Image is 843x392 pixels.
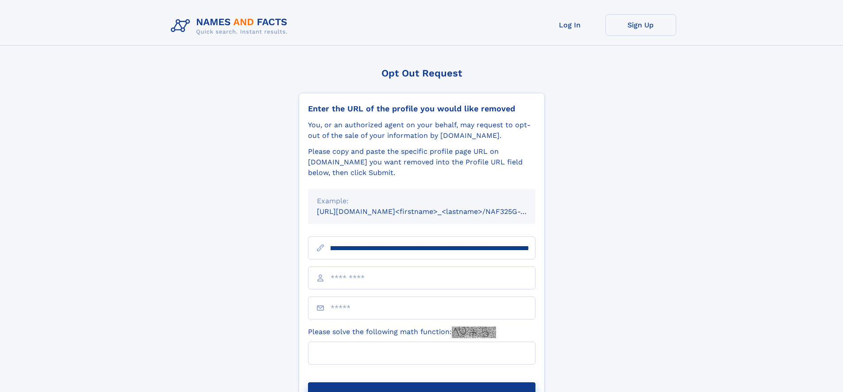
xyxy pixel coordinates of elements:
[167,14,295,38] img: Logo Names and Facts
[308,327,496,338] label: Please solve the following math function:
[308,146,535,178] div: Please copy and paste the specific profile page URL on [DOMAIN_NAME] you want removed into the Pr...
[605,14,676,36] a: Sign Up
[308,120,535,141] div: You, or an authorized agent on your behalf, may request to opt-out of the sale of your informatio...
[317,207,552,216] small: [URL][DOMAIN_NAME]<firstname>_<lastname>/NAF325G-xxxxxxxx
[535,14,605,36] a: Log In
[308,104,535,114] div: Enter the URL of the profile you would like removed
[317,196,527,206] div: Example:
[299,68,545,79] div: Opt Out Request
